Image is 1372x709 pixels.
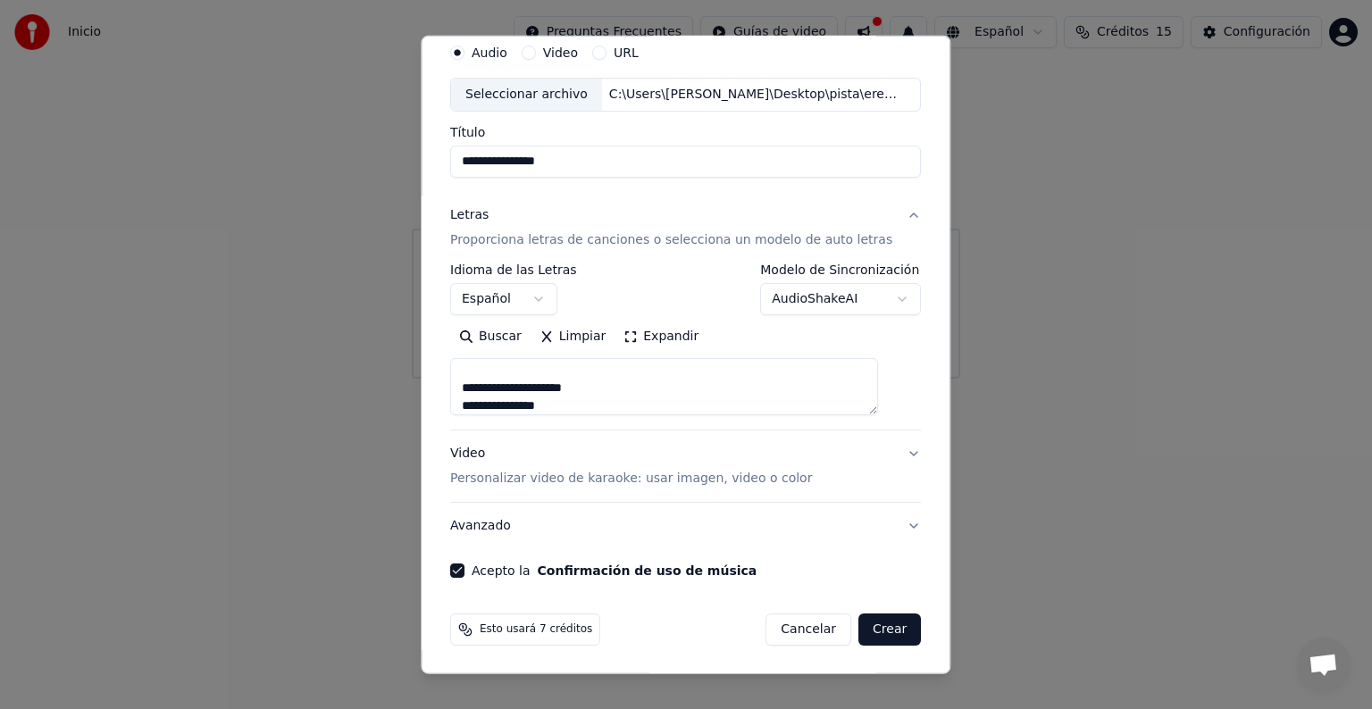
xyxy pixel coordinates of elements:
[450,192,921,263] button: LetrasProporciona letras de canciones o selecciona un modelo de auto letras
[450,430,921,502] button: VideoPersonalizar video de karaoke: usar imagen, video o color
[450,206,489,224] div: Letras
[615,322,708,351] button: Expandir
[450,445,812,488] div: Video
[450,263,577,276] label: Idioma de las Letras
[766,613,852,646] button: Cancelar
[858,613,921,646] button: Crear
[450,322,531,351] button: Buscar
[450,503,921,549] button: Avanzado
[450,263,921,430] div: LetrasProporciona letras de canciones o selecciona un modelo de auto letras
[472,46,507,59] label: Audio
[450,231,892,249] p: Proporciona letras de canciones o selecciona un modelo de auto letras
[451,79,602,111] div: Seleccionar archivo
[450,470,812,488] p: Personalizar video de karaoke: usar imagen, video o color
[450,126,921,138] label: Título
[538,564,757,577] button: Acepto la
[614,46,639,59] label: URL
[472,564,757,577] label: Acepto la
[480,622,592,637] span: Esto usará 7 créditos
[531,322,615,351] button: Limpiar
[543,46,578,59] label: Video
[761,263,922,276] label: Modelo de Sincronización
[602,86,906,104] div: C:\Users\[PERSON_NAME]\Desktop\pista\eres libre pista.mp3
